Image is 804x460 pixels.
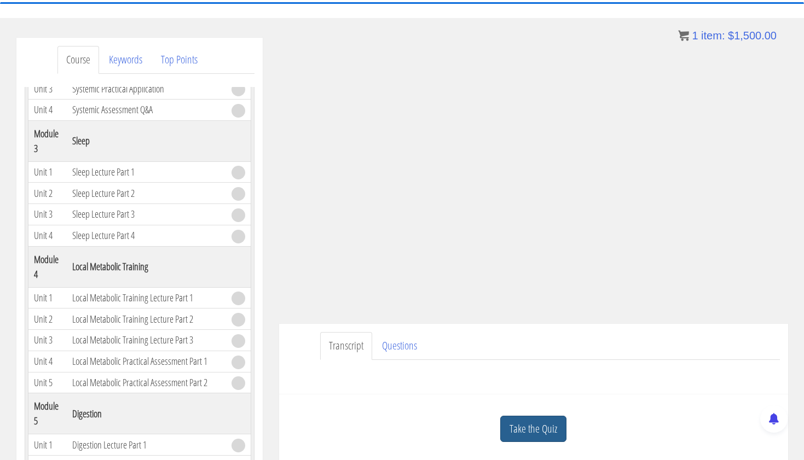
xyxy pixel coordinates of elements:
[152,46,206,74] a: Top Points
[67,120,225,161] th: Sleep
[67,78,225,100] td: Systemic Practical Application
[28,287,67,308] td: Unit 1
[28,225,67,246] td: Unit 4
[67,308,225,330] td: Local Metabolic Training Lecture Part 2
[67,161,225,183] td: Sleep Lecture Part 1
[28,434,67,456] td: Unit 1
[28,78,67,100] td: Unit 3
[678,30,777,42] a: 1 item: $1,500.00
[678,30,689,41] img: icon11.png
[28,330,67,351] td: Unit 3
[67,287,225,308] td: Local Metabolic Training Lecture Part 1
[28,308,67,330] td: Unit 2
[28,393,67,434] th: Module 5
[100,46,151,74] a: Keywords
[67,330,225,351] td: Local Metabolic Training Lecture Part 3
[67,204,225,225] td: Sleep Lecture Part 3
[67,246,225,287] th: Local Metabolic Training
[28,99,67,120] td: Unit 4
[728,30,777,42] bdi: 1,500.00
[67,393,225,434] th: Digestion
[500,416,566,442] a: Take the Quiz
[28,204,67,225] td: Unit 3
[28,351,67,372] td: Unit 4
[692,30,698,42] span: 1
[67,372,225,393] td: Local Metabolic Practical Assessment Part 2
[67,351,225,372] td: Local Metabolic Practical Assessment Part 1
[373,332,426,360] a: Questions
[67,434,225,456] td: Digestion Lecture Part 1
[701,30,725,42] span: item:
[67,183,225,204] td: Sleep Lecture Part 2
[28,120,67,161] th: Module 3
[28,183,67,204] td: Unit 2
[28,372,67,393] td: Unit 5
[57,46,99,74] a: Course
[28,246,67,287] th: Module 4
[67,225,225,246] td: Sleep Lecture Part 4
[67,99,225,120] td: Systemic Assessment Q&A
[728,30,734,42] span: $
[320,332,372,360] a: Transcript
[28,161,67,183] td: Unit 1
